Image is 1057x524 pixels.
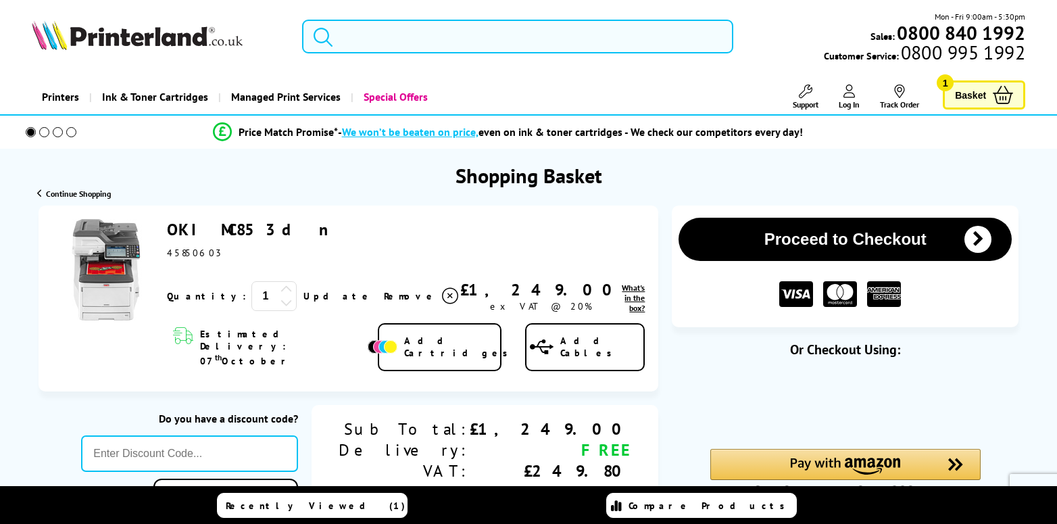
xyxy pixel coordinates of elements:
[384,286,460,306] a: Delete item from your basket
[404,335,515,359] span: Add Cartridges
[215,352,222,362] sup: th
[899,46,1025,59] span: 0800 995 1992
[339,460,470,481] div: VAT:
[239,125,338,139] span: Price Match Promise*
[880,85,919,110] a: Track Order
[32,20,285,53] a: Printerland Logo
[679,218,1012,261] button: Proceed to Checkout
[823,281,857,308] img: MASTER CARD
[7,120,1008,144] li: modal_Promise
[839,85,860,110] a: Log In
[460,279,622,300] div: £1,249.00
[710,449,981,496] div: Amazon Pay - Use your Amazon account
[55,219,157,320] img: OKI MC853dn
[339,481,470,502] div: Total:
[839,99,860,110] span: Log In
[470,439,631,460] div: FREE
[303,290,373,302] a: Update
[102,80,208,114] span: Ink & Toner Cartridges
[470,460,631,481] div: £249.80
[167,219,344,240] a: OKI MC853dn
[37,189,111,199] a: Continue Shopping
[89,80,218,114] a: Ink & Toner Cartridges
[342,125,478,139] span: We won’t be beaten on price,
[629,500,792,512] span: Compare Products
[793,99,818,110] span: Support
[672,341,1018,358] div: Or Checkout Using:
[339,419,470,439] div: Sub Total:
[897,20,1025,45] b: 0800 840 1992
[895,26,1025,39] a: 0800 840 1992
[200,328,364,367] span: Estimated Delivery: 07 October
[606,493,797,518] a: Compare Products
[351,80,438,114] a: Special Offers
[622,283,645,313] a: lnk_inthebox
[226,500,405,512] span: Recently Viewed (1)
[339,439,470,460] div: Delivery:
[867,281,901,308] img: American Express
[955,86,986,104] span: Basket
[167,290,246,302] span: Quantity:
[943,80,1025,110] a: Basket 1
[338,125,803,139] div: - even on ink & toner cartridges - We check our competitors every day!
[560,335,644,359] span: Add Cables
[32,80,89,114] a: Printers
[81,412,298,425] div: Do you have a discount code?
[81,435,298,472] input: Enter Discount Code...
[490,300,592,312] span: ex VAT @ 20%
[779,281,813,308] img: VISA
[470,419,631,439] div: £1,249.00
[622,283,645,313] span: What's in the box?
[456,162,602,189] h1: Shopping Basket
[368,340,397,354] img: Add Cartridges
[793,85,818,110] a: Support
[470,481,631,502] div: £1,498.80
[937,74,954,91] span: 1
[824,46,1025,62] span: Customer Service:
[710,380,981,410] iframe: PayPal
[153,479,299,510] a: Apply
[32,20,243,50] img: Printerland Logo
[870,30,895,43] span: Sales:
[167,247,223,259] span: 45850603
[46,189,111,199] span: Continue Shopping
[218,80,351,114] a: Managed Print Services
[384,290,437,302] span: Remove
[217,493,408,518] a: Recently Viewed (1)
[935,10,1025,23] span: Mon - Fri 9:00am - 5:30pm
